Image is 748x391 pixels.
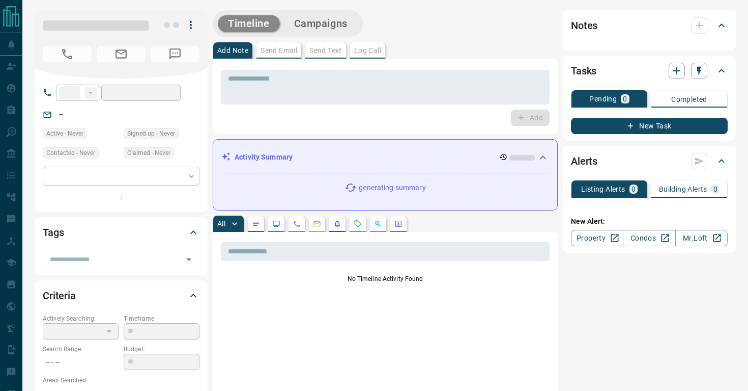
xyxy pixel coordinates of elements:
[571,59,728,83] div: Tasks
[589,95,617,102] p: Pending
[623,230,675,246] a: Condos
[713,186,717,193] p: 0
[571,17,597,34] h2: Notes
[571,13,728,38] div: Notes
[571,230,623,246] a: Property
[217,47,248,54] p: Add Note
[182,252,196,267] button: Open
[151,46,199,62] span: No Number
[272,220,280,228] svg: Lead Browsing Activity
[571,149,728,173] div: Alerts
[252,220,260,228] svg: Notes
[623,95,627,102] p: 0
[59,110,63,118] a: --
[124,314,199,323] p: Timeframe:
[284,15,358,32] button: Campaigns
[97,46,146,62] span: No Email
[43,283,199,308] div: Criteria
[293,220,301,228] svg: Calls
[43,314,119,323] p: Actively Searching:
[394,220,402,228] svg: Agent Actions
[359,183,425,193] p: generating summary
[46,148,95,158] span: Contacted - Never
[313,220,321,228] svg: Emails
[235,152,293,163] p: Activity Summary
[374,220,382,228] svg: Opportunities
[124,345,199,354] p: Budget:
[221,148,549,167] div: Activity Summary
[43,46,92,62] span: No Number
[631,186,636,193] p: 0
[127,128,175,139] span: Signed up - Never
[571,153,597,169] h2: Alerts
[218,15,280,32] button: Timeline
[43,220,199,245] div: Tags
[571,216,728,227] p: New Alert:
[46,128,83,139] span: Active - Never
[354,220,362,228] svg: Requests
[127,148,170,158] span: Claimed - Never
[43,345,119,354] p: Search Range:
[217,220,225,227] p: All
[571,118,728,134] button: New Task
[333,220,341,228] svg: Listing Alerts
[43,224,64,241] h2: Tags
[43,376,199,385] p: Areas Searched:
[675,230,728,246] a: Mr.Loft
[43,288,76,304] h2: Criteria
[581,186,625,193] p: Listing Alerts
[43,354,119,371] p: -- - --
[571,63,596,79] h2: Tasks
[671,96,707,103] p: Completed
[221,274,550,283] p: No Timeline Activity Found
[659,186,707,193] p: Building Alerts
